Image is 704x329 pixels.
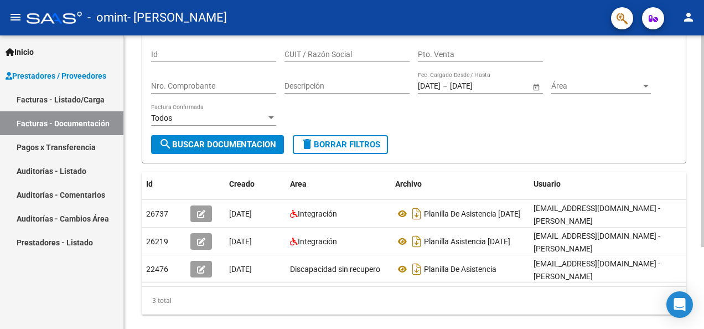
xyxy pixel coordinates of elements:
span: Id [146,179,153,188]
span: Creado [229,179,255,188]
datatable-header-cell: Creado [225,172,286,196]
i: Descargar documento [410,260,424,278]
datatable-header-cell: Archivo [391,172,529,196]
span: 22476 [146,265,168,274]
mat-icon: search [159,137,172,151]
datatable-header-cell: Id [142,172,186,196]
span: Prestadores / Proveedores [6,70,106,82]
button: Buscar Documentacion [151,135,284,154]
span: [DATE] [229,237,252,246]
span: Planilla De Asistencia [DATE] [424,209,521,218]
span: Planilla De Asistencia [424,265,496,274]
span: Archivo [395,179,422,188]
span: [EMAIL_ADDRESS][DOMAIN_NAME] - [PERSON_NAME] [534,259,660,281]
mat-icon: person [682,11,695,24]
span: Discapacidad sin recupero [290,265,380,274]
span: Usuario [534,179,561,188]
span: [EMAIL_ADDRESS][DOMAIN_NAME] - [PERSON_NAME] [534,204,660,225]
span: – [443,81,448,91]
span: Area [290,179,307,188]
span: 26737 [146,209,168,218]
mat-icon: menu [9,11,22,24]
span: [DATE] [229,265,252,274]
input: Fecha fin [450,81,504,91]
input: Fecha inicio [418,81,441,91]
span: Integración [298,209,337,218]
span: Inicio [6,46,34,58]
mat-icon: delete [301,137,314,151]
datatable-header-cell: Area [286,172,391,196]
span: Buscar Documentacion [159,140,276,150]
span: Área [551,81,641,91]
span: Todos [151,114,172,122]
span: [EMAIL_ADDRESS][DOMAIN_NAME] - [PERSON_NAME] [534,232,660,253]
span: 26219 [146,237,168,246]
span: [DATE] [229,209,252,218]
button: Open calendar [530,81,542,92]
span: - [PERSON_NAME] [127,6,227,30]
span: Borrar Filtros [301,140,380,150]
span: Planilla Asistencia [DATE] [424,237,510,246]
span: - omint [87,6,127,30]
div: Open Intercom Messenger [666,291,693,318]
i: Descargar documento [410,205,424,223]
button: Borrar Filtros [293,135,388,154]
span: Integración [298,237,337,246]
i: Descargar documento [410,233,424,250]
div: 3 total [142,287,686,315]
datatable-header-cell: Usuario [529,172,695,196]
